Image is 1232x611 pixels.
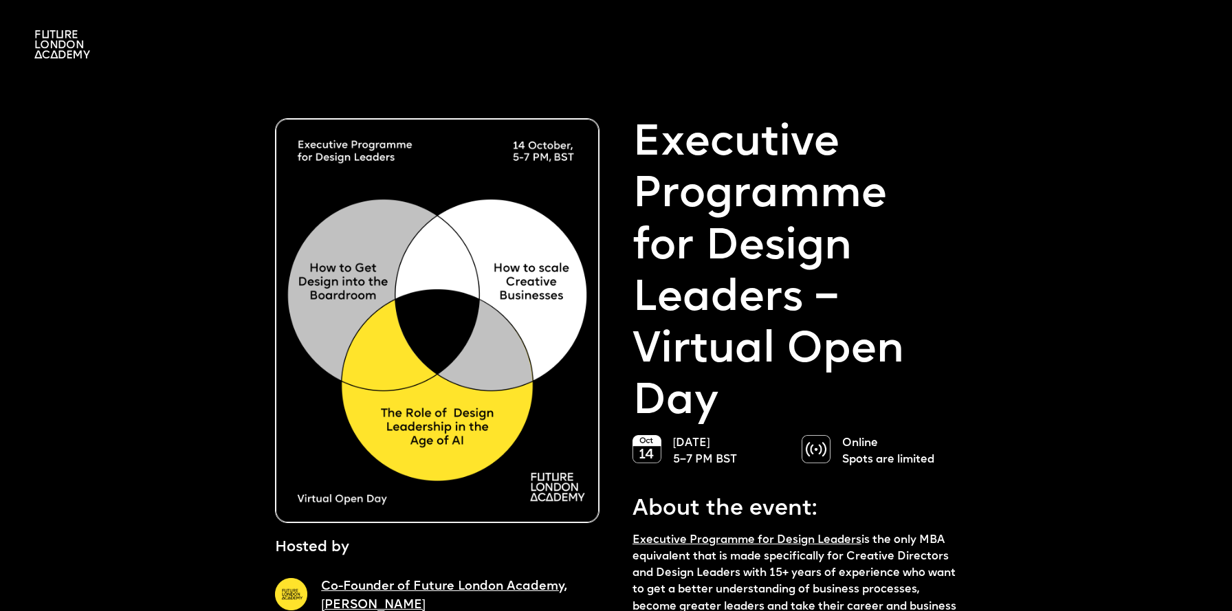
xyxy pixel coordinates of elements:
[275,578,307,610] img: A yellow circle with Future London Academy logo
[842,435,957,468] p: Online Spots are limited
[632,535,861,546] a: Executive Programme for Design Leaders
[34,30,90,58] img: A logo saying in 3 lines: Future London Academy
[632,118,957,429] p: Executive Programme for Design Leaders – Virtual Open Day
[632,496,957,524] p: About the event:
[321,581,566,611] a: Co-Founder of Future London Academy, [PERSON_NAME]
[275,537,349,559] p: Hosted by
[673,435,788,468] p: [DATE] 5–7 PM BST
